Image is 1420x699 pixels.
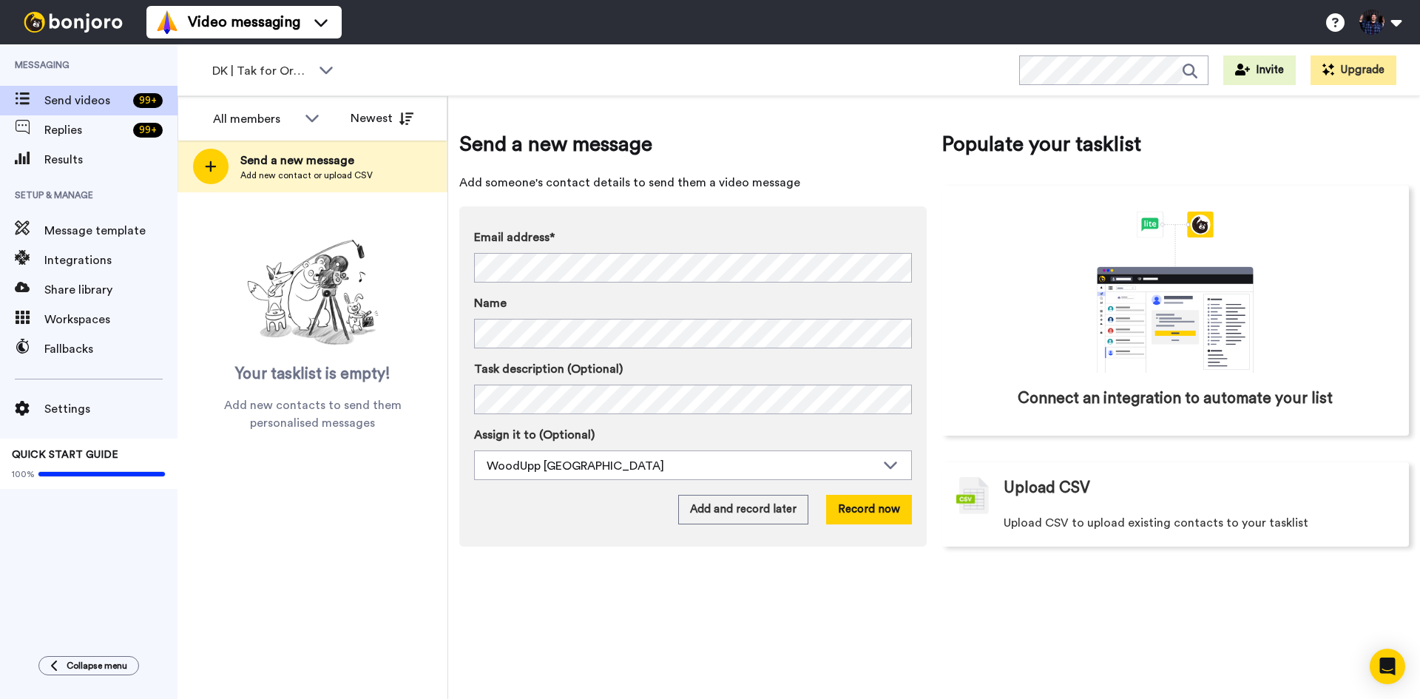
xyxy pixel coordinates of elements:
span: Collapse menu [67,660,127,672]
span: Add new contacts to send them personalised messages [200,396,425,432]
span: Integrations [44,251,177,269]
label: Task description (Optional) [474,360,912,378]
button: Upgrade [1311,55,1396,85]
img: bj-logo-header-white.svg [18,12,129,33]
span: Results [44,151,177,169]
span: Replies [44,121,127,139]
button: Invite [1223,55,1296,85]
span: QUICK START GUIDE [12,450,118,460]
span: Add new contact or upload CSV [240,169,373,181]
span: DK | Tak for Ordre [212,62,311,80]
button: Newest [339,104,425,133]
span: Settings [44,400,177,418]
span: Your tasklist is empty! [235,363,390,385]
span: Workspaces [44,311,177,328]
img: ready-set-action.png [239,234,387,352]
div: All members [213,110,297,128]
div: Open Intercom Messenger [1370,649,1405,684]
div: 99 + [133,93,163,108]
img: vm-color.svg [155,10,179,34]
div: animation [1064,212,1286,373]
button: Add and record later [678,495,808,524]
div: WoodUpp [GEOGRAPHIC_DATA] [487,457,876,475]
span: Upload CSV [1004,477,1090,499]
span: Upload CSV to upload existing contacts to your tasklist [1004,514,1308,532]
span: Message template [44,222,177,240]
span: Video messaging [188,12,300,33]
span: Send a new message [240,152,373,169]
span: Fallbacks [44,340,177,358]
span: Send a new message [459,129,927,159]
span: Add someone's contact details to send them a video message [459,174,927,192]
span: Send videos [44,92,127,109]
label: Assign it to (Optional) [474,426,912,444]
span: 100% [12,468,35,480]
label: Email address* [474,229,912,246]
button: Collapse menu [38,656,139,675]
span: Name [474,294,507,312]
img: csv-grey.png [956,477,989,514]
span: Connect an integration to automate your list [1018,388,1333,410]
span: Populate your tasklist [941,129,1409,159]
div: 99 + [133,123,163,138]
button: Record now [826,495,912,524]
span: Share library [44,281,177,299]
